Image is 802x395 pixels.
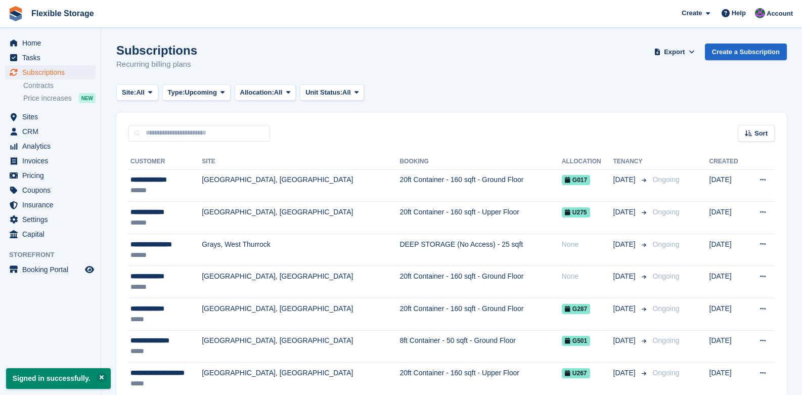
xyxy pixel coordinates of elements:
span: [DATE] [613,174,638,185]
span: All [342,87,351,98]
td: Grays, West Thurrock [202,234,399,266]
span: Coupons [22,183,83,197]
a: menu [5,227,96,241]
span: Invoices [22,154,83,168]
span: Ongoing [653,369,680,377]
td: 20ft Container - 160 sqft - Ground Floor [399,266,561,298]
span: Help [732,8,746,18]
img: Daniel Douglas [755,8,765,18]
span: Ongoing [653,336,680,344]
span: Allocation: [240,87,274,98]
th: Booking [399,154,561,170]
td: DEEP STORAGE (No Access) - 25 sqft [399,234,561,266]
td: [DATE] [709,169,747,202]
span: Ongoing [653,175,680,184]
a: menu [5,198,96,212]
button: Export [652,43,697,60]
span: Price increases [23,94,72,103]
a: menu [5,124,96,139]
span: Type: [168,87,185,98]
a: menu [5,110,96,124]
a: menu [5,183,96,197]
td: [GEOGRAPHIC_DATA], [GEOGRAPHIC_DATA] [202,266,399,298]
button: Site: All [116,84,158,101]
span: G287 [562,304,590,314]
span: Settings [22,212,83,227]
a: menu [5,212,96,227]
span: All [274,87,283,98]
span: G017 [562,175,590,185]
span: [DATE] [613,271,638,282]
span: G501 [562,336,590,346]
span: [DATE] [613,207,638,217]
button: Type: Upcoming [162,84,231,101]
span: CRM [22,124,83,139]
a: Flexible Storage [27,5,98,22]
span: [DATE] [613,303,638,314]
a: menu [5,139,96,153]
th: Site [202,154,399,170]
td: [GEOGRAPHIC_DATA], [GEOGRAPHIC_DATA] [202,202,399,234]
span: Home [22,36,83,50]
span: Booking Portal [22,262,83,277]
span: U267 [562,368,590,378]
span: [DATE] [613,368,638,378]
td: 8ft Container - 50 sqft - Ground Floor [399,330,561,363]
span: Export [664,47,685,57]
a: menu [5,65,96,79]
a: Create a Subscription [705,43,787,60]
p: Recurring billing plans [116,59,197,70]
td: [DATE] [709,330,747,363]
th: Tenancy [613,154,649,170]
span: Ongoing [653,272,680,280]
span: Pricing [22,168,83,183]
td: [GEOGRAPHIC_DATA], [GEOGRAPHIC_DATA] [202,169,399,202]
td: [DATE] [709,298,747,331]
th: Allocation [562,154,613,170]
p: Signed in successfully. [6,368,111,389]
span: U275 [562,207,590,217]
span: Ongoing [653,304,680,313]
span: All [136,87,145,98]
span: Tasks [22,51,83,65]
span: Ongoing [653,240,680,248]
button: Unit Status: All [300,84,364,101]
a: menu [5,36,96,50]
th: Created [709,154,747,170]
a: menu [5,51,96,65]
a: Price increases NEW [23,93,96,104]
td: 20ft Container - 160 sqft - Ground Floor [399,298,561,331]
a: menu [5,168,96,183]
td: [DATE] [709,363,747,394]
span: Sort [754,128,768,139]
button: Allocation: All [235,84,296,101]
a: Preview store [83,264,96,276]
th: Customer [128,154,202,170]
span: Ongoing [653,208,680,216]
span: Site: [122,87,136,98]
div: NEW [79,93,96,103]
td: 20ft Container - 160 sqft - Ground Floor [399,169,561,202]
span: Create [682,8,702,18]
span: Insurance [22,198,83,212]
a: menu [5,154,96,168]
a: Contracts [23,81,96,91]
td: [GEOGRAPHIC_DATA], [GEOGRAPHIC_DATA] [202,298,399,331]
h1: Subscriptions [116,43,197,57]
td: [GEOGRAPHIC_DATA], [GEOGRAPHIC_DATA] [202,330,399,363]
span: Account [767,9,793,19]
span: Capital [22,227,83,241]
span: Unit Status: [305,87,342,98]
span: Sites [22,110,83,124]
td: [DATE] [709,266,747,298]
span: Storefront [9,250,101,260]
td: 20ft Container - 160 sqft - Upper Floor [399,363,561,394]
td: [DATE] [709,202,747,234]
span: [DATE] [613,239,638,250]
div: None [562,239,613,250]
a: menu [5,262,96,277]
img: stora-icon-8386f47178a22dfd0bd8f6a31ec36ba5ce8667c1dd55bd0f319d3a0aa187defe.svg [8,6,23,21]
td: [DATE] [709,234,747,266]
div: None [562,271,613,282]
span: Analytics [22,139,83,153]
